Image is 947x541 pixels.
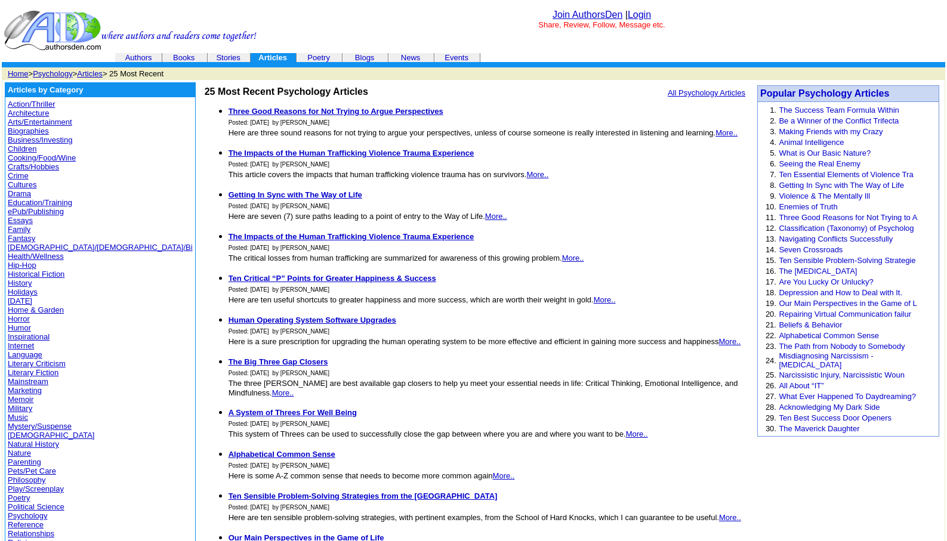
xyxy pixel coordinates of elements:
[388,57,388,58] img: cleardot.gif
[719,513,741,522] a: More..
[434,57,435,58] img: cleardot.gif
[229,513,741,522] font: Here are ten sensible problem-solving strategies, with pertinent examples, from the School of Har...
[766,310,776,319] font: 20.
[779,213,917,222] a: Three Good Reasons for Not Trying to A
[229,274,436,283] a: Ten Critical “P” Points for Greater Happiness & Success
[779,277,873,286] a: Are You Lucky Or Unlucky?
[8,135,72,144] a: Business/Investing
[8,404,32,413] a: Military
[8,270,64,279] a: Historical Fiction
[766,213,776,222] font: 11.
[401,53,421,62] a: News
[229,471,515,480] font: Here is some A-Z common sense that needs to become more common again
[538,20,665,29] font: Share, Review, Follow, Message etc.
[229,170,549,179] font: This article covers the impacts that human trafficking violence trauma has on survivors.
[229,316,396,324] b: Human Operating System Software Upgrades
[250,57,251,58] img: cleardot.gif
[779,310,911,319] a: Repairing Virtual Communication failur
[766,277,776,286] font: 17.
[779,331,879,340] a: Alphabetical Common Sense
[766,256,776,265] font: 15.
[779,403,880,412] a: Acknowledging My Dark Side
[229,119,329,126] font: Posted: [DATE] by [PERSON_NAME]
[8,207,64,216] a: ePub/Publishing
[8,287,38,296] a: Holidays
[229,450,335,459] a: Alphabetical Common Sense
[8,511,47,520] a: Psychology
[8,332,50,341] a: Inspirational
[553,10,622,20] a: Join AuthorsDen
[779,138,844,147] a: Animal Intelligence
[779,424,859,433] a: The Maverick Daughter
[766,299,776,308] font: 19.
[779,245,843,254] a: Seven Crossroads
[307,53,330,62] a: Poetry
[445,53,468,62] a: Events
[229,370,329,376] font: Posted: [DATE] by [PERSON_NAME]
[8,126,49,135] a: Biographies
[229,408,357,417] a: A System of Threes For Well Being
[229,149,474,157] a: The Impacts of the Human Trafficking Violence Trauma Experience
[8,118,72,126] a: Arts/Entertainment
[770,127,776,136] font: 3.
[8,296,32,305] a: [DATE]
[8,413,28,422] a: Music
[8,377,48,386] a: Mainstream
[562,254,584,262] a: More..
[8,261,36,270] a: Hip-Hop
[8,109,49,118] a: Architecture
[8,243,193,252] a: [DEMOGRAPHIC_DATA]/[DEMOGRAPHIC_DATA]/Bi
[766,288,776,297] font: 18.
[8,457,41,466] a: Parenting
[8,252,64,261] a: Health/Wellness
[766,320,776,329] font: 21.
[766,224,776,233] font: 12.
[779,392,916,401] a: What Ever Happened To Daydreaming?
[229,429,648,438] font: This system of Threes can be used to successfully close the gap between where you are and where y...
[229,190,362,199] a: Getting In Sync with The Way of Life
[770,149,776,157] font: 5.
[8,493,30,502] a: Poetry
[229,232,474,241] a: The Impacts of the Human Trafficking Violence Trauma Experience
[258,53,287,62] b: Articles
[8,368,58,377] a: Literary Fiction
[116,57,117,58] img: cleardot.gif
[719,337,741,346] a: More..
[766,403,776,412] font: 28.
[8,440,59,449] a: Natural History
[216,53,240,62] a: Stories
[229,212,507,221] font: Here are seven (7) sure paths leading to a point of entry to the Way of Life.
[229,203,329,209] font: Posted: [DATE] by [PERSON_NAME]
[229,337,741,346] font: Here is a sure prescription for upgrading the human operating system to be more effective and eff...
[8,234,35,243] a: Fantasy
[779,191,870,200] a: Violence & The Mentally Ill
[594,295,616,304] a: More..
[8,162,59,171] a: Crafts/Hobbies
[493,471,515,480] a: More..
[8,359,66,368] a: Literary Criticism
[628,10,651,20] a: Login
[485,212,507,221] a: More..
[272,388,294,397] a: More..
[8,69,29,78] a: Home
[779,234,893,243] a: Navigating Conflicts Successfully
[779,342,905,351] a: The Path from Nobody to Somebody
[779,381,823,390] a: All About “IT”
[342,57,343,58] img: cleardot.gif
[766,424,776,433] font: 30.
[229,245,329,251] font: Posted: [DATE] by [PERSON_NAME]
[229,357,328,366] a: The Big Three Gap Closers
[770,138,776,147] font: 4.
[779,159,860,168] a: Seeing the Real Enemy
